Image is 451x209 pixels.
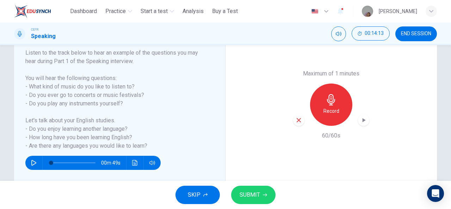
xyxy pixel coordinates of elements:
[352,26,390,41] div: Hide
[352,26,390,41] button: 00:14:13
[240,190,260,200] span: SUBMIT
[331,26,346,41] div: Mute
[322,131,340,140] h6: 60/60s
[105,7,126,16] span: Practice
[14,4,51,18] img: ELTC logo
[212,7,238,16] span: Buy a Test
[25,49,205,150] h6: Listen to the track below to hear an example of the questions you may hear during Part 1 of the S...
[175,186,220,204] button: SKIP
[101,156,126,170] span: 00m 49s
[180,5,206,18] button: Analysis
[14,4,67,18] a: ELTC logo
[31,27,38,32] span: CEFR
[310,84,352,126] button: Record
[365,31,384,36] span: 00:14:13
[188,190,200,200] span: SKIP
[231,186,276,204] button: SUBMIT
[103,5,135,18] button: Practice
[362,6,373,17] img: Profile picture
[67,5,100,18] button: Dashboard
[310,9,319,14] img: en
[323,107,339,115] h6: Record
[303,69,359,78] h6: Maximum of 1 minutes
[427,185,444,202] div: Open Intercom Messenger
[209,5,241,18] button: Buy a Test
[395,26,437,41] button: END SESSION
[401,31,431,37] span: END SESSION
[141,7,168,16] span: Start a test
[129,156,141,170] button: Click to see the audio transcription
[138,5,177,18] button: Start a test
[31,32,56,41] h1: Speaking
[70,7,97,16] span: Dashboard
[379,7,417,16] div: [PERSON_NAME]
[183,7,204,16] span: Analysis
